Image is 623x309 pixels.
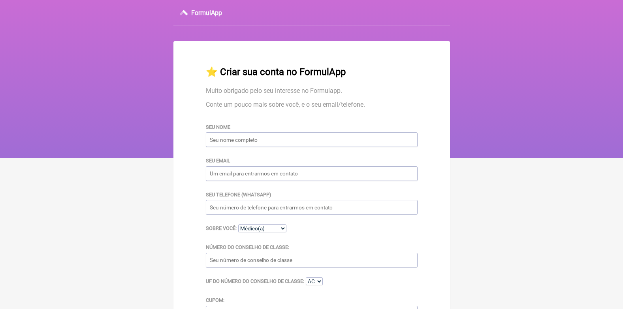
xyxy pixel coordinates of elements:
[206,278,304,284] label: UF do Número do Conselho de Classe:
[206,253,418,268] input: Seu número de conselho de classe
[206,192,271,198] label: Seu telefone (WhatsApp)
[206,225,237,231] label: Sobre você:
[206,166,418,181] input: Um email para entrarmos em contato
[206,244,289,250] label: Número do Conselho de Classe:
[206,101,418,108] p: Conte um pouco mais sobre você, e o seu email/telefone.
[206,87,418,94] p: Muito obrigado pelo seu interesse no Formulapp.
[206,200,418,215] input: Seu número de telefone para entrarmos em contato
[206,66,418,77] h2: ⭐️ Criar sua conta no FormulApp
[206,124,230,130] label: Seu nome
[191,9,222,17] h3: FormulApp
[206,158,230,164] label: Seu email
[206,132,418,147] input: Seu nome completo
[206,297,224,303] label: Cupom:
